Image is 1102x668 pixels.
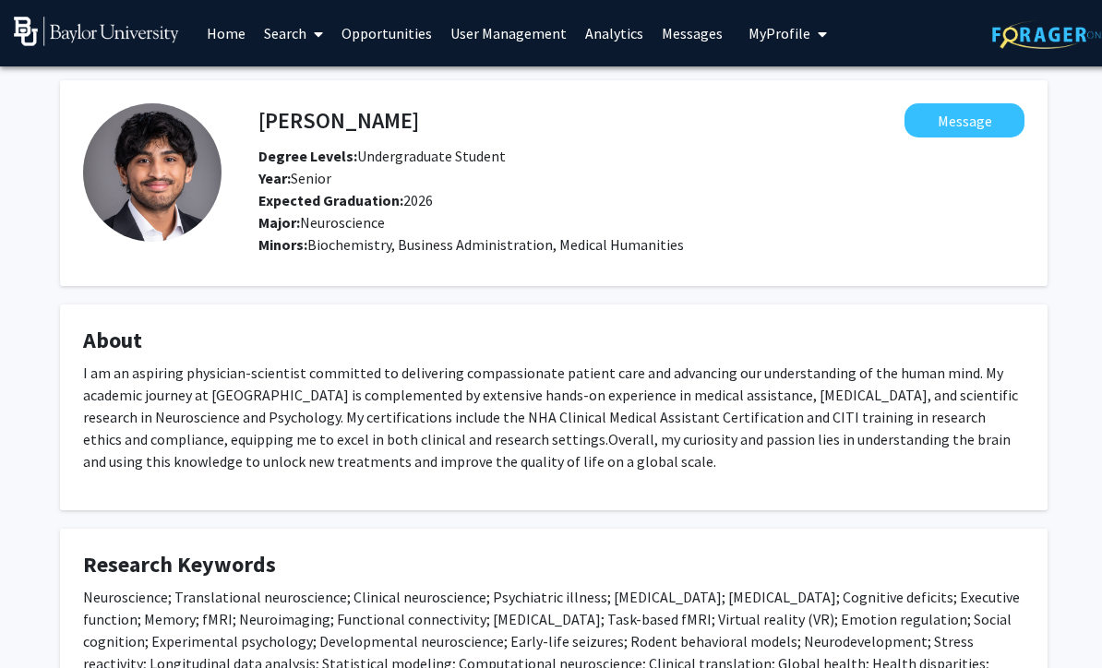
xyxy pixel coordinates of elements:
b: Major: [258,213,300,232]
span: Overall, my curiosity and passion lies in understanding the brain and using this knowledge to unl... [83,430,1011,471]
b: Expected Graduation: [258,191,403,209]
a: User Management [441,1,576,66]
h4: Research Keywords [83,552,1024,579]
span: Senior [258,169,331,187]
h4: [PERSON_NAME] [258,103,419,137]
h4: About [83,328,1024,354]
img: Baylor University Logo [14,17,179,46]
span: 2026 [258,191,433,209]
a: Search [255,1,332,66]
a: Opportunities [332,1,441,66]
a: Messages [653,1,732,66]
p: I am an aspiring physician-scientist committed to delivering compassionate patient care and advan... [83,362,1024,472]
iframe: Chat [14,585,78,654]
a: Analytics [576,1,653,66]
span: Undergraduate Student [258,147,506,165]
b: Degree Levels: [258,147,357,165]
span: My Profile [749,24,810,42]
a: Home [198,1,255,66]
b: Year: [258,169,291,187]
span: Biochemistry, Business Administration, Medical Humanities [307,235,684,254]
b: Minors: [258,235,307,254]
span: Neuroscience [300,213,385,232]
img: Profile Picture [83,103,222,242]
button: Message Adarsh Garapati [904,103,1024,137]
